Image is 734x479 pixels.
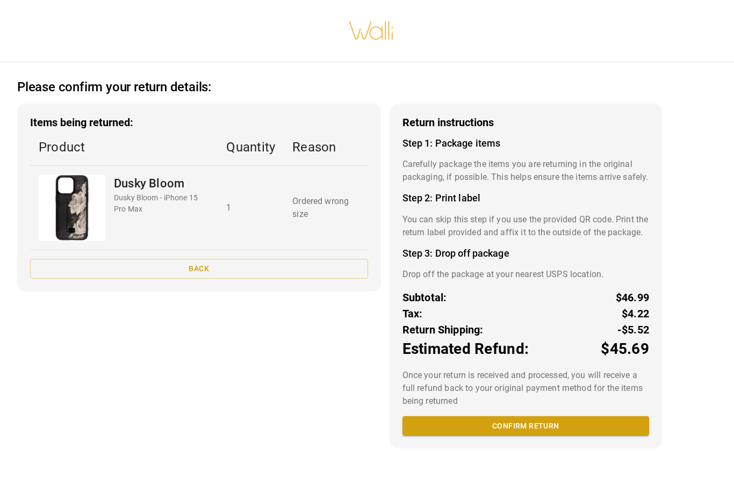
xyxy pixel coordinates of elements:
[114,193,209,215] p: Dusky Bloom - iPhone 15 Pro Max
[601,338,649,361] p: $45.69
[402,214,649,240] p: You can skip this step if you use the provided QR code. Print the return label provided and affix...
[348,8,394,54] img: walli-inc.myshopify.com
[226,202,275,215] p: 1
[402,322,484,338] p: Return Shipping:
[402,290,447,306] p: Subtotal:
[402,369,649,408] p: Once your return is received and processed, you will receive a full refund back to your original ...
[39,138,209,157] p: Product
[616,290,649,306] p: $46.99
[292,138,359,157] p: Reason
[402,248,649,260] h4: Step 3: Drop off package
[292,195,359,221] p: Ordered wrong size
[402,158,649,184] p: Carefully package the items you are returning in the original packaging, if possible. This helps ...
[402,417,649,437] button: Confirm return
[226,138,275,157] p: Quantity
[617,322,649,338] p: -$5.52
[30,259,368,279] button: Back
[402,268,649,281] p: Drop off the package at your nearest USPS location.
[114,175,209,193] p: Dusky Bloom
[402,193,649,205] h4: Step 2: Print label
[17,80,211,96] h2: Please confirm your return details:
[402,338,529,361] p: Estimated Refund:
[30,117,368,129] h3: Items being returned:
[402,306,423,322] p: Tax:
[402,138,649,150] h4: Step 1: Package items
[402,117,649,129] h3: Return instructions
[622,306,649,322] p: $4.22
